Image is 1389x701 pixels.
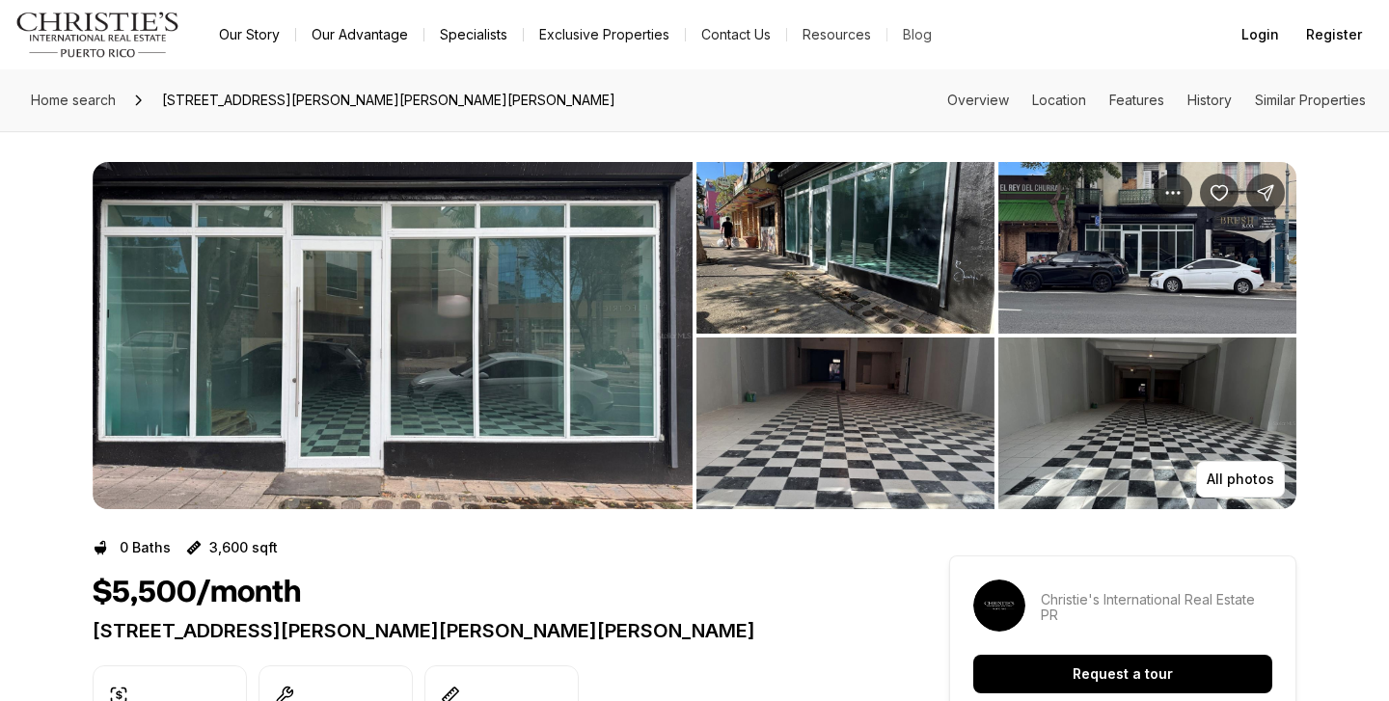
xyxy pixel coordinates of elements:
[1187,92,1232,108] a: Skip to: History
[296,21,423,48] a: Our Advantage
[1241,27,1279,42] span: Login
[998,337,1296,509] button: View image gallery
[1154,174,1192,212] button: Property options
[973,655,1272,693] button: Request a tour
[1246,174,1285,212] button: Share Property: 1103 S PONCE DE LEON AVE S #5
[154,85,623,116] span: [STREET_ADDRESS][PERSON_NAME][PERSON_NAME][PERSON_NAME]
[696,337,994,509] button: View image gallery
[696,162,1296,509] li: 2 of 4
[1207,472,1274,487] p: All photos
[93,162,693,509] button: View image gallery
[23,85,123,116] a: Home search
[1041,592,1272,623] p: Christie's International Real Estate PR
[1230,15,1291,54] button: Login
[120,540,171,555] p: 0 Baths
[209,540,278,555] p: 3,600 sqft
[31,92,116,108] span: Home search
[1109,92,1164,108] a: Skip to: Features
[1196,461,1285,498] button: All photos
[424,21,523,48] a: Specialists
[93,619,880,642] p: [STREET_ADDRESS][PERSON_NAME][PERSON_NAME][PERSON_NAME]
[93,162,693,509] li: 1 of 4
[1200,174,1239,212] button: Save Property: 1103 S PONCE DE LEON AVE S #5
[1255,92,1366,108] a: Skip to: Similar Properties
[686,21,786,48] button: Contact Us
[696,162,994,334] button: View image gallery
[947,93,1366,108] nav: Page section menu
[1032,92,1086,108] a: Skip to: Location
[524,21,685,48] a: Exclusive Properties
[204,21,295,48] a: Our Story
[1306,27,1362,42] span: Register
[998,162,1296,334] button: View image gallery
[93,575,301,611] h1: $5,500/month
[1294,15,1374,54] button: Register
[787,21,886,48] a: Resources
[93,162,1296,509] div: Listing Photos
[887,21,947,48] a: Blog
[15,12,180,58] img: logo
[947,92,1009,108] a: Skip to: Overview
[1073,666,1173,682] p: Request a tour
